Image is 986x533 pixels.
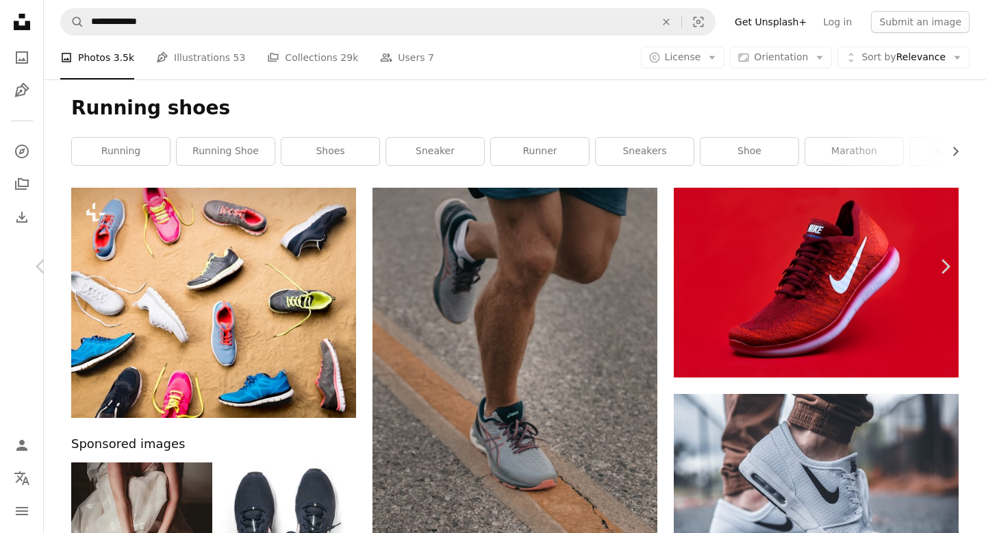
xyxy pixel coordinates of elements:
[682,9,715,35] button: Visual search
[156,36,245,79] a: Illustrations 53
[8,497,36,525] button: Menu
[674,276,959,288] a: unpaired red Nike sneaker
[943,138,959,165] button: scroll list to the right
[8,138,36,165] a: Explore
[267,36,358,79] a: Collections 29k
[281,138,379,165] a: shoes
[674,482,959,495] a: person wearing white Nike running shoes standing on black concrete path
[8,432,36,459] a: Log in / Sign up
[71,297,356,309] a: Various colorful sports shoes laid on sand beach background, studio shot, flat lay.
[340,50,358,65] span: 29k
[641,47,725,69] button: License
[71,188,356,418] img: Various colorful sports shoes laid on sand beach background, studio shot, flat lay.
[8,44,36,71] a: Photos
[674,188,959,377] img: unpaired red Nike sneaker
[491,138,589,165] a: runner
[71,96,959,121] h1: Running shoes
[61,9,84,35] button: Search Unsplash
[871,11,970,33] button: Submit an image
[726,11,815,33] a: Get Unsplash+
[754,51,808,62] span: Orientation
[805,138,903,165] a: marathon
[233,50,246,65] span: 53
[837,47,970,69] button: Sort byRelevance
[8,171,36,198] a: Collections
[71,434,185,454] span: Sponsored images
[596,138,694,165] a: sneakers
[380,36,434,79] a: Users 7
[8,77,36,104] a: Illustrations
[386,138,484,165] a: sneaker
[700,138,798,165] a: shoe
[730,47,832,69] button: Orientation
[177,138,275,165] a: running shoe
[904,201,986,332] a: Next
[651,9,681,35] button: Clear
[861,51,896,62] span: Sort by
[8,464,36,492] button: Language
[72,138,170,165] a: running
[815,11,860,33] a: Log in
[60,8,716,36] form: Find visuals sitewide
[861,51,946,64] span: Relevance
[665,51,701,62] span: License
[372,395,657,407] a: person in white nike sneakers
[428,50,434,65] span: 7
